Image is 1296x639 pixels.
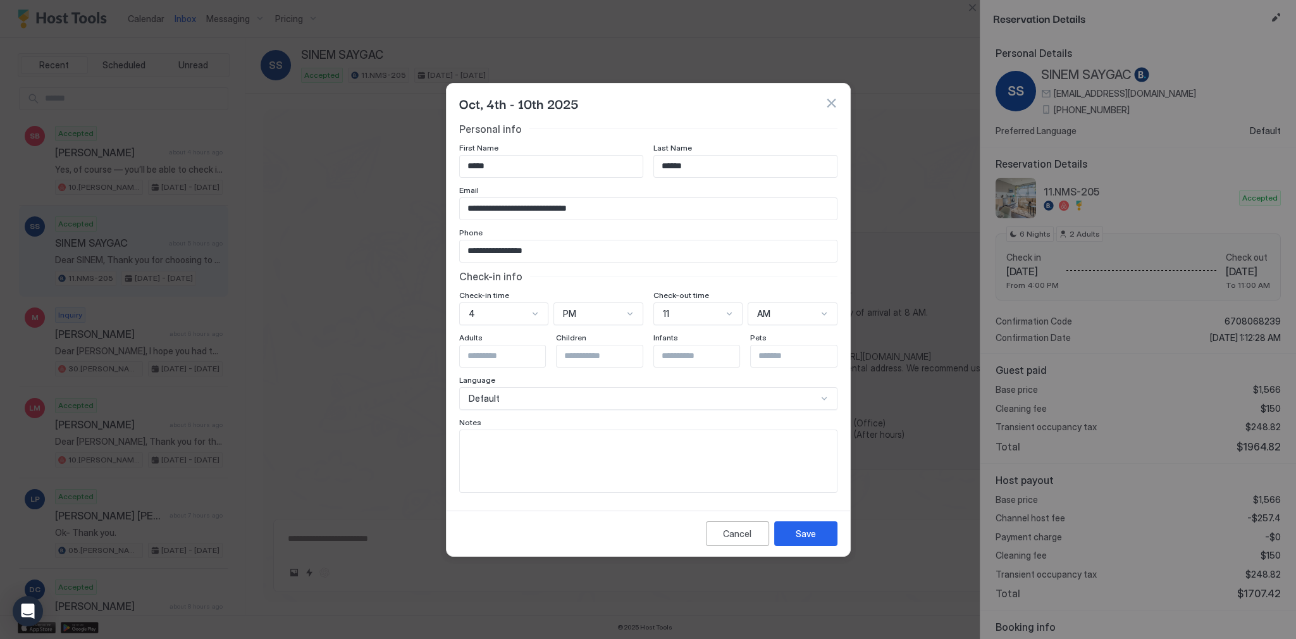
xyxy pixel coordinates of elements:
input: Input Field [460,198,837,220]
input: Input Field [460,345,564,367]
input: Input Field [654,156,837,177]
div: Open Intercom Messenger [13,596,43,626]
input: Input Field [557,345,660,367]
input: Input Field [460,240,837,262]
span: Infants [653,333,678,342]
textarea: Input Field [460,430,837,492]
span: Check-out time [653,290,709,300]
input: Input Field [751,345,855,367]
button: Cancel [706,521,769,546]
span: Adults [459,333,483,342]
span: Oct, 4th - 10th 2025 [459,94,579,113]
span: Personal info [459,123,522,135]
div: Cancel [723,527,751,540]
span: First Name [459,143,498,152]
span: Children [556,333,586,342]
div: Save [796,527,816,540]
span: Check-in time [459,290,509,300]
button: Save [774,521,837,546]
span: Notes [459,418,481,427]
span: PM [563,308,576,319]
span: Email [459,185,479,195]
span: 4 [469,308,475,319]
span: Pets [750,333,767,342]
span: Last Name [653,143,692,152]
span: Language [459,375,495,385]
span: Phone [459,228,483,237]
span: Default [469,393,500,404]
input: Input Field [460,156,643,177]
input: Input Field [654,345,758,367]
span: AM [757,308,770,319]
span: Check-in info [459,270,522,283]
span: 11 [663,308,669,319]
